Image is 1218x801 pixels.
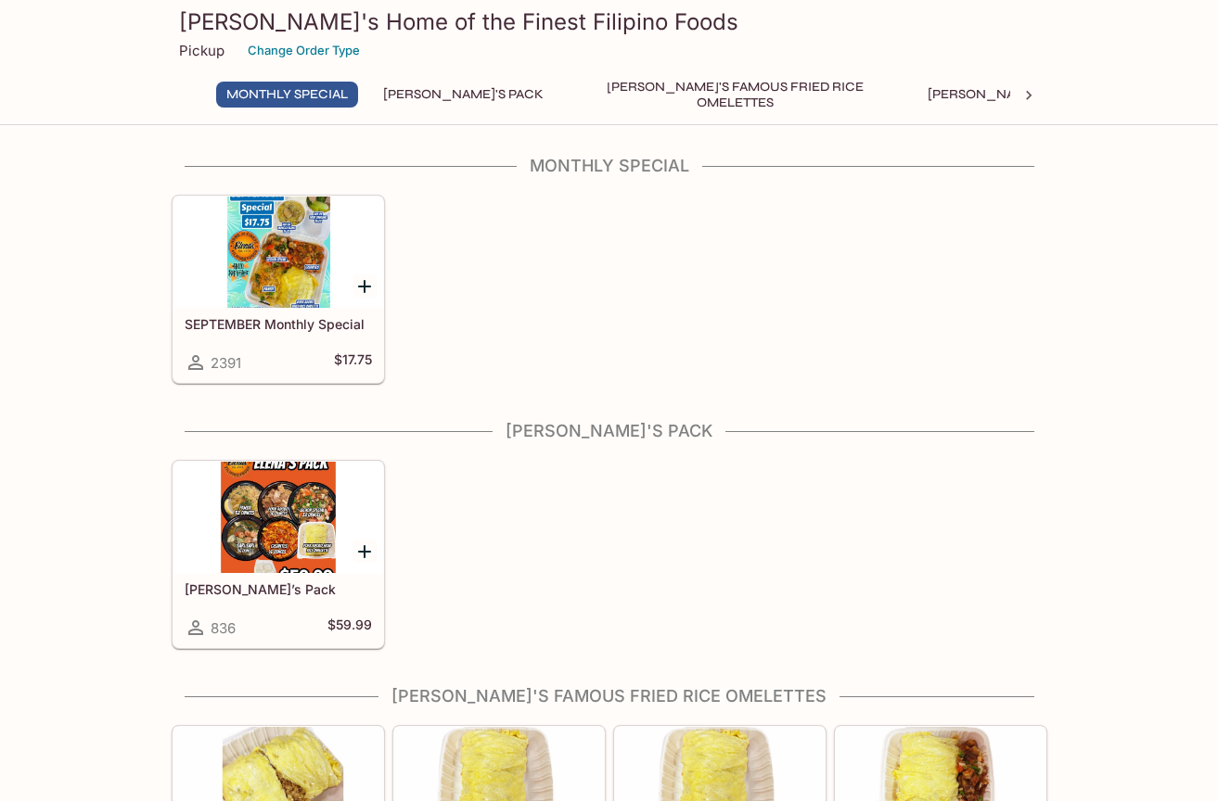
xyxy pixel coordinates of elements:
[569,82,903,108] button: [PERSON_NAME]'s Famous Fried Rice Omelettes
[353,274,377,298] button: Add SEPTEMBER Monthly Special
[179,42,224,59] p: Pickup
[185,316,372,332] h5: SEPTEMBER Monthly Special
[327,617,372,639] h5: $59.99
[185,581,372,597] h5: [PERSON_NAME]’s Pack
[216,82,358,108] button: Monthly Special
[239,36,368,65] button: Change Order Type
[179,7,1040,36] h3: [PERSON_NAME]'s Home of the Finest Filipino Foods
[173,461,384,648] a: [PERSON_NAME]’s Pack836$59.99
[334,351,372,374] h5: $17.75
[211,619,236,637] span: 836
[173,197,383,308] div: SEPTEMBER Monthly Special
[917,82,1154,108] button: [PERSON_NAME]'s Mixed Plates
[172,421,1047,441] h4: [PERSON_NAME]'s Pack
[173,196,384,383] a: SEPTEMBER Monthly Special2391$17.75
[211,354,241,372] span: 2391
[373,82,554,108] button: [PERSON_NAME]'s Pack
[172,686,1047,706] h4: [PERSON_NAME]'s Famous Fried Rice Omelettes
[353,540,377,563] button: Add Elena’s Pack
[172,156,1047,176] h4: Monthly Special
[173,462,383,573] div: Elena’s Pack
